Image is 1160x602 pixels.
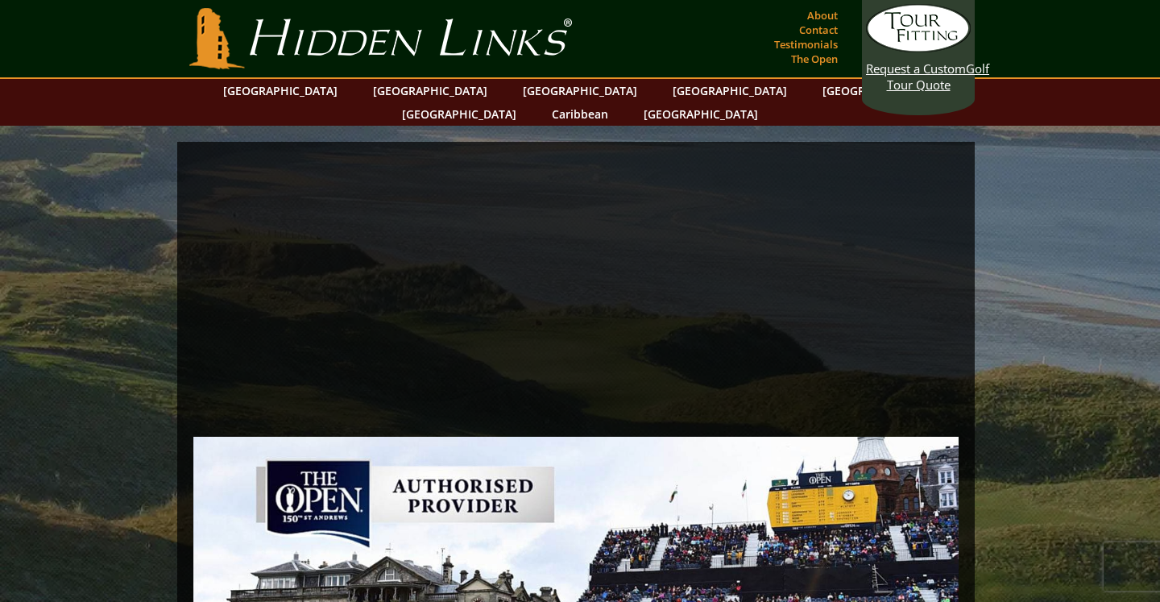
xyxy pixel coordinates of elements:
[866,60,966,77] span: Request a Custom
[787,48,842,70] a: The Open
[665,79,795,102] a: [GEOGRAPHIC_DATA]
[515,79,645,102] a: [GEOGRAPHIC_DATA]
[329,158,824,437] iframe: Sir-Nick-Favorite-memories-from-St-Andrews
[803,4,842,27] a: About
[866,4,971,93] a: Request a CustomGolf Tour Quote
[365,79,495,102] a: [GEOGRAPHIC_DATA]
[394,102,524,126] a: [GEOGRAPHIC_DATA]
[215,79,346,102] a: [GEOGRAPHIC_DATA]
[795,19,842,41] a: Contact
[636,102,766,126] a: [GEOGRAPHIC_DATA]
[814,79,945,102] a: [GEOGRAPHIC_DATA]
[770,33,842,56] a: Testimonials
[544,102,616,126] a: Caribbean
